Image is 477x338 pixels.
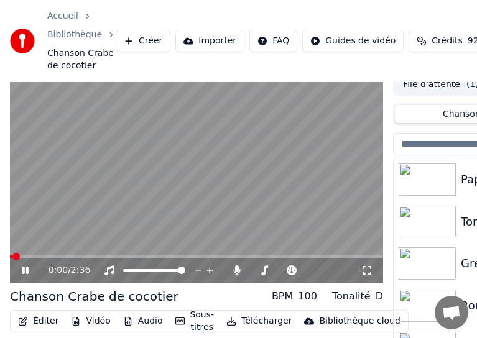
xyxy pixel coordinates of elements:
[47,47,116,72] span: Chanson Crabe de cocotier
[47,29,102,41] a: Bibliothèque
[298,289,317,304] div: 100
[432,35,462,47] span: Crédits
[47,10,116,72] nav: breadcrumb
[118,313,168,330] button: Audio
[376,289,383,304] div: D
[47,10,78,22] a: Accueil
[302,30,404,52] button: Guides de vidéo
[272,289,293,304] div: BPM
[249,30,297,52] button: FAQ
[116,30,170,52] button: Créer
[332,289,371,304] div: Tonalité
[435,296,468,329] div: Ouvrir le chat
[49,264,78,276] div: /
[13,313,63,330] button: Éditer
[10,288,178,305] div: Chanson Crabe de cocotier
[71,264,90,276] span: 2:36
[49,264,68,276] span: 0:00
[170,306,220,336] button: Sous-titres
[175,30,244,52] button: Importer
[221,313,297,330] button: Télécharger
[66,313,115,330] button: Vidéo
[319,315,400,327] div: Bibliothèque cloud
[10,29,35,53] img: youka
